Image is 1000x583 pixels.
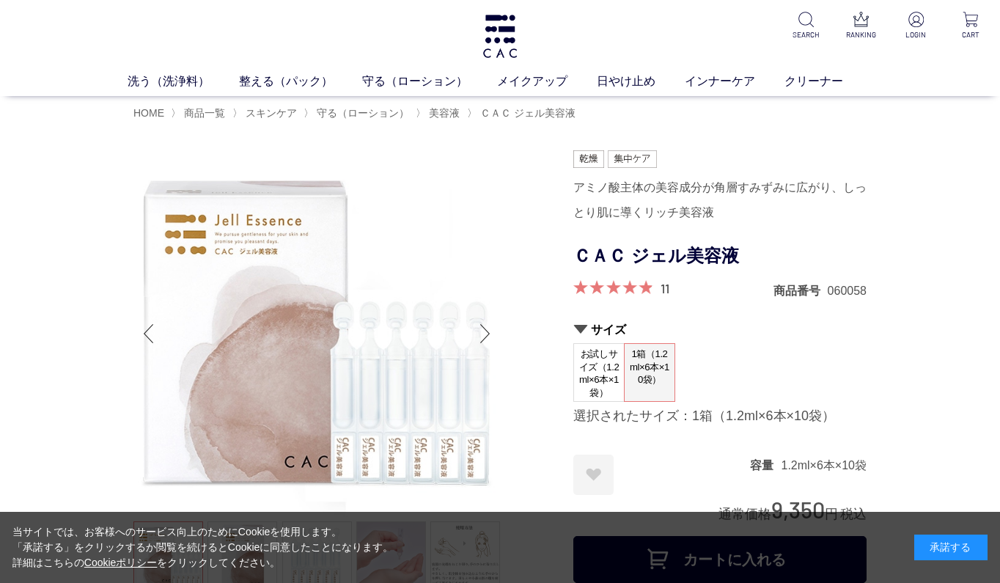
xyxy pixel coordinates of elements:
[171,106,229,120] li: 〉
[771,496,825,523] span: 9,350
[685,73,784,90] a: インナーケア
[608,150,658,168] img: 集中ケア
[467,106,579,120] li: 〉
[718,507,771,521] span: 通常価格
[784,73,872,90] a: クリーナー
[12,524,394,571] div: 当サイトでは、お客様へのサービス向上のためにCookieを使用します。 「承諾する」をクリックするか閲覧を続けるとCookieに同意したことになります。 詳細はこちらの をクリックしてください。
[314,107,409,119] a: 守る（ローション）
[573,322,867,337] h2: サイズ
[773,283,828,298] dt: 商品番号
[184,107,225,119] span: 商品一覧
[317,107,409,119] span: 守る（ローション）
[416,106,463,120] li: 〉
[573,455,614,495] a: お気に入りに登録する
[840,507,867,521] span: 税込
[788,29,823,40] p: SEARCH
[181,107,225,119] a: 商品一覧
[661,280,669,296] a: 11
[573,175,867,225] div: アミノ酸主体の美容成分が角層すみずみに広がり、しっとり肌に導くリッチ美容液
[625,344,674,390] span: 1箱（1.2ml×6本×10袋）
[573,240,867,273] h1: ＣＡＣ ジェル美容液
[573,408,867,425] div: 選択されたサイズ：1箱（1.2ml×6本×10袋）
[133,150,500,517] img: ＣＡＣ ジェル美容液 1箱（1.2ml×6本×10袋）
[953,12,988,40] a: CART
[597,73,685,90] a: 日やけ止め
[781,458,867,473] dd: 1.2ml×6本×10袋
[133,107,164,119] a: HOME
[426,107,460,119] a: 美容液
[843,12,878,40] a: RANKING
[304,106,413,120] li: 〉
[750,458,781,473] dt: 容量
[574,344,624,403] span: お試しサイズ（1.2ml×6本×1袋）
[843,29,878,40] p: RANKING
[243,107,297,119] a: スキンケア
[825,507,838,521] span: 円
[239,73,362,90] a: 整える（パック）
[914,535,988,560] div: 承諾する
[84,557,158,568] a: Cookieポリシー
[471,304,500,363] div: Next slide
[232,106,301,120] li: 〉
[828,283,867,298] dd: 060058
[480,107,576,119] span: ＣＡＣ ジェル美容液
[788,12,823,40] a: SEARCH
[898,12,933,40] a: LOGIN
[573,150,604,168] img: 乾燥
[362,73,497,90] a: 守る（ローション）
[481,15,519,58] img: logo
[477,107,576,119] a: ＣＡＣ ジェル美容液
[133,304,163,363] div: Previous slide
[953,29,988,40] p: CART
[497,73,597,90] a: メイクアップ
[246,107,297,119] span: スキンケア
[128,73,239,90] a: 洗う（洗浄料）
[429,107,460,119] span: 美容液
[898,29,933,40] p: LOGIN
